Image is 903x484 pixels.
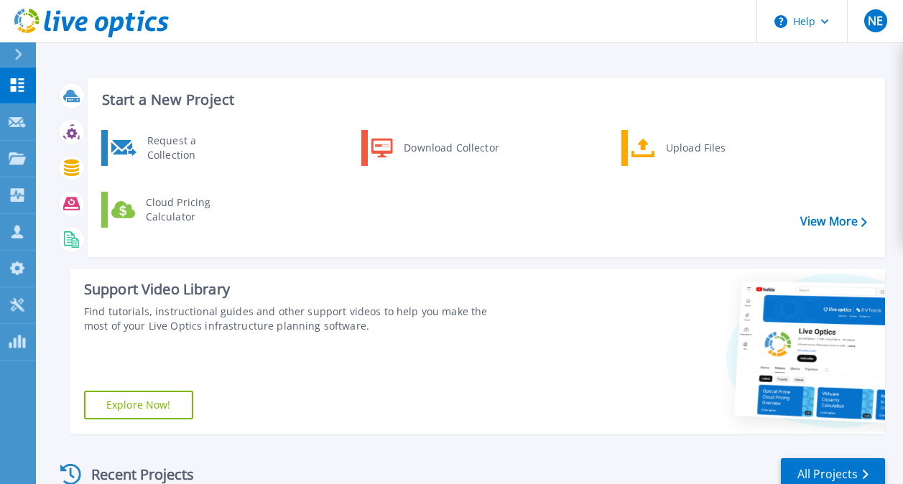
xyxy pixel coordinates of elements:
h3: Start a New Project [102,92,866,108]
div: Request a Collection [140,134,245,162]
span: NE [868,15,883,27]
div: Cloud Pricing Calculator [139,195,245,224]
div: Support Video Library [84,280,508,299]
a: View More [800,215,867,228]
div: Download Collector [397,134,505,162]
a: Explore Now! [84,391,193,419]
a: Upload Files [621,130,769,166]
a: Cloud Pricing Calculator [101,192,249,228]
div: Find tutorials, instructional guides and other support videos to help you make the most of your L... [84,304,508,333]
a: Request a Collection [101,130,249,166]
div: Upload Files [659,134,765,162]
a: Download Collector [361,130,509,166]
